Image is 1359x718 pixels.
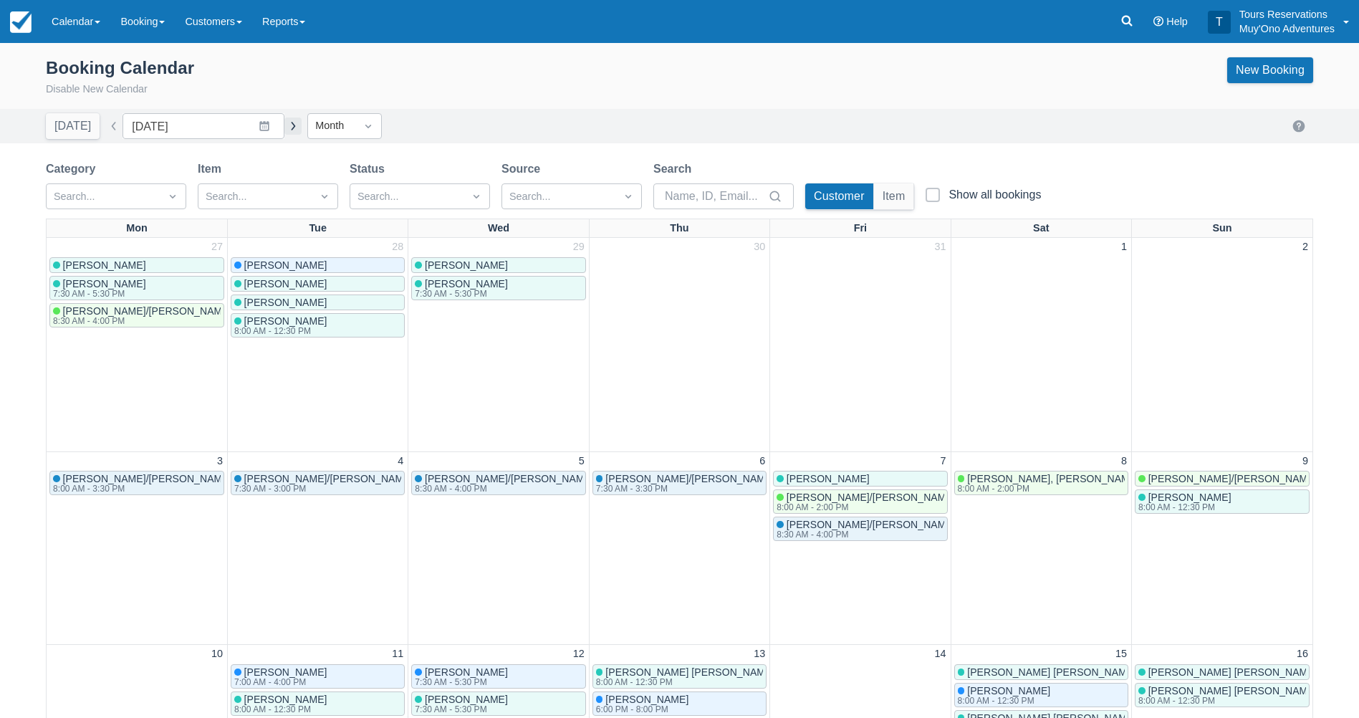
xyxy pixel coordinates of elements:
[63,473,407,484] span: [PERSON_NAME]/[PERSON_NAME]; [PERSON_NAME]/[PERSON_NAME]
[415,289,505,298] div: 7:30 AM - 5:30 PM
[967,666,1136,678] span: [PERSON_NAME] [PERSON_NAME]
[954,683,1128,707] a: [PERSON_NAME]8:00 AM - 12:30 PM
[46,113,100,139] button: [DATE]
[1239,21,1335,36] p: Muy'Ono Adventures
[208,239,226,255] a: 27
[350,161,390,178] label: Status
[10,11,32,33] img: checkfront-main-nav-mini-logo.png
[596,678,772,686] div: 8:00 AM - 12:30 PM
[244,297,327,308] span: [PERSON_NAME]
[234,705,325,714] div: 8:00 AM - 12:30 PM
[605,666,774,678] span: [PERSON_NAME] [PERSON_NAME]
[469,189,484,204] span: Dropdown icon
[361,119,375,133] span: Dropdown icon
[787,492,1130,503] span: [PERSON_NAME]/[PERSON_NAME]; [PERSON_NAME]/[PERSON_NAME]
[244,278,327,289] span: [PERSON_NAME]
[63,305,407,317] span: [PERSON_NAME]/[PERSON_NAME], [PERSON_NAME]/[PERSON_NAME]
[244,315,327,327] span: [PERSON_NAME]
[787,473,870,484] span: [PERSON_NAME]
[244,666,327,678] span: [PERSON_NAME]
[63,259,146,271] span: [PERSON_NAME]
[954,471,1128,495] a: [PERSON_NAME], [PERSON_NAME]8:00 AM - 2:00 PM
[777,530,1128,539] div: 8:30 AM - 4:00 PM
[411,664,585,689] a: [PERSON_NAME]7:30 AM - 5:30 PM
[231,276,405,292] a: [PERSON_NAME]
[932,239,949,255] a: 31
[932,646,949,662] a: 14
[958,697,1048,705] div: 8:00 AM - 12:30 PM
[306,219,330,238] a: Tue
[411,276,585,300] a: [PERSON_NAME]7:30 AM - 5:30 PM
[501,161,546,178] label: Source
[231,257,405,273] a: [PERSON_NAME]
[46,161,101,178] label: Category
[315,118,348,134] div: Month
[234,678,325,686] div: 7:00 AM - 4:00 PM
[231,313,405,338] a: [PERSON_NAME]8:00 AM - 12:30 PM
[389,239,406,255] a: 28
[317,189,332,204] span: Dropdown icon
[1135,664,1310,680] a: [PERSON_NAME] [PERSON_NAME]
[395,454,406,469] a: 4
[1227,57,1313,83] a: New Booking
[665,183,765,209] input: Name, ID, Email...
[53,484,404,493] div: 8:00 AM - 3:30 PM
[53,289,143,298] div: 7:30 AM - 5:30 PM
[244,694,327,705] span: [PERSON_NAME]
[411,691,585,716] a: [PERSON_NAME]7:30 AM - 5:30 PM
[46,82,148,97] button: Disable New Calendar
[1135,683,1310,707] a: [PERSON_NAME] [PERSON_NAME]8:00 AM - 12:30 PM
[208,646,226,662] a: 10
[653,161,697,178] label: Search
[1138,503,1229,512] div: 8:00 AM - 12:30 PM
[592,664,767,689] a: [PERSON_NAME] [PERSON_NAME]8:00 AM - 12:30 PM
[123,219,150,238] a: Mon
[954,664,1128,680] a: [PERSON_NAME] [PERSON_NAME]
[576,454,587,469] a: 5
[485,219,512,238] a: Wed
[1300,239,1311,255] a: 2
[938,454,949,469] a: 7
[49,276,224,300] a: [PERSON_NAME]7:30 AM - 5:30 PM
[231,691,405,716] a: [PERSON_NAME]8:00 AM - 12:30 PM
[46,57,194,79] div: Booking Calendar
[415,678,505,686] div: 7:30 AM - 5:30 PM
[234,327,325,335] div: 8:00 AM - 12:30 PM
[1135,471,1310,487] a: [PERSON_NAME]/[PERSON_NAME]; [PERSON_NAME]/[PERSON_NAME]
[231,295,405,310] a: [PERSON_NAME]
[949,188,1041,202] div: Show all bookings
[234,484,585,493] div: 7:30 AM - 3:00 PM
[874,183,914,209] button: Item
[1118,454,1130,469] a: 8
[757,454,768,469] a: 6
[1153,16,1163,27] i: Help
[1294,646,1311,662] a: 16
[231,664,405,689] a: [PERSON_NAME]7:00 AM - 4:00 PM
[596,705,686,714] div: 6:00 PM - 8:00 PM
[53,317,404,325] div: 8:30 AM - 4:00 PM
[1209,219,1234,238] a: Sun
[425,278,508,289] span: [PERSON_NAME]
[165,189,180,204] span: Dropdown icon
[1208,11,1231,34] div: T
[570,239,587,255] a: 29
[425,259,508,271] span: [PERSON_NAME]
[570,646,587,662] a: 12
[1113,646,1130,662] a: 15
[621,189,635,204] span: Dropdown icon
[1148,685,1317,697] span: [PERSON_NAME] [PERSON_NAME]
[967,473,1139,484] span: [PERSON_NAME], [PERSON_NAME]
[667,219,691,238] a: Thu
[425,473,769,484] span: [PERSON_NAME]/[PERSON_NAME]; [PERSON_NAME]/[PERSON_NAME]
[415,484,766,493] div: 8:30 AM - 4:00 PM
[773,471,947,487] a: [PERSON_NAME]
[49,257,224,273] a: [PERSON_NAME]
[1118,239,1130,255] a: 1
[389,646,406,662] a: 11
[605,473,949,484] span: [PERSON_NAME]/[PERSON_NAME]; [PERSON_NAME]/[PERSON_NAME]
[958,484,1137,493] div: 8:00 AM - 2:00 PM
[1239,7,1335,21] p: Tours Reservations
[777,503,1128,512] div: 8:00 AM - 2:00 PM
[49,303,224,327] a: [PERSON_NAME]/[PERSON_NAME], [PERSON_NAME]/[PERSON_NAME]8:30 AM - 4:00 PM
[1135,489,1310,514] a: [PERSON_NAME]8:00 AM - 12:30 PM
